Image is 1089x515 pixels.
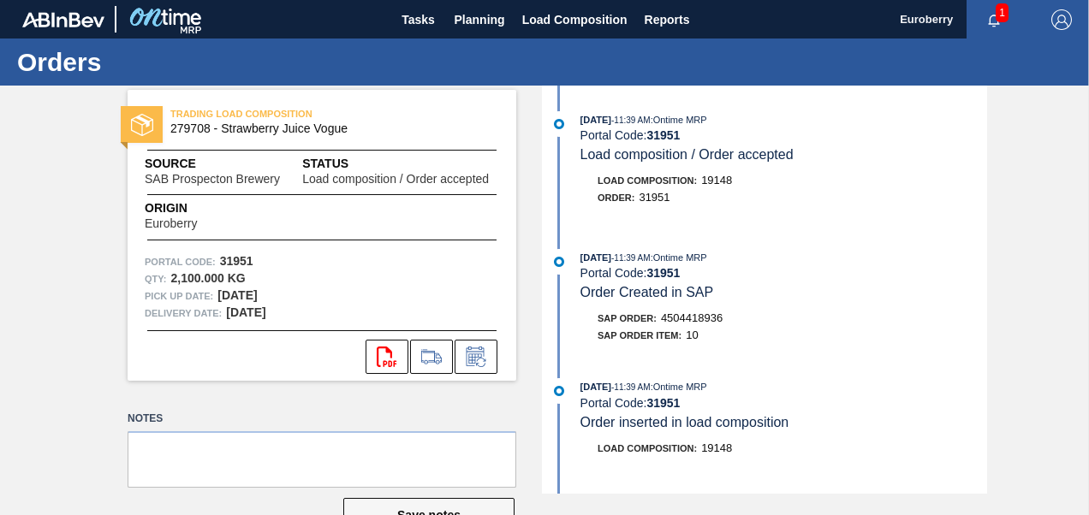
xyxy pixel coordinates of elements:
strong: [DATE] [217,288,257,302]
img: atual [554,119,564,129]
div: Portal Code: [580,266,987,280]
span: [DATE] [580,115,611,125]
div: Portal Code: [580,128,987,142]
span: Portal Code: [145,253,216,270]
span: Order : [598,192,634,203]
div: Portal Code: [580,396,987,410]
label: Notes [128,406,516,431]
span: Load composition / Order accepted [302,173,489,186]
span: - 11:39 AM [611,115,651,125]
img: TNhmsLtSVTkK8tSr43FrP2fwEKptu5GPRR3wAAAABJRU5ErkJggg== [22,12,104,27]
strong: 31951 [646,128,680,142]
span: : Ontime MRP [651,115,707,125]
strong: 31951 [220,254,253,268]
div: Open PDF file [366,340,408,374]
span: Euroberry [145,217,197,230]
img: atual [554,257,564,267]
span: 4504418936 [661,311,723,324]
strong: [DATE] [226,305,265,319]
span: Load composition / Order accepted [580,147,794,162]
div: Go to Load Composition [410,340,453,374]
img: atual [554,386,564,396]
span: 31951 [639,191,669,204]
span: 10 [686,329,698,341]
span: TRADING LOAD COMPOSITION [170,105,410,122]
span: 279708 - Strawberry Juice Vogue [170,122,481,135]
span: : Ontime MRP [651,252,707,263]
div: Inform order change [455,340,497,374]
span: Load Composition : [598,175,697,186]
span: - 11:39 AM [611,253,651,263]
span: Delivery Date: [145,305,222,322]
span: [DATE] [580,382,611,392]
span: 19148 [701,441,732,454]
span: : Ontime MRP [651,382,707,392]
img: status [131,114,153,136]
span: Reports [645,9,690,30]
button: Notifications [967,8,1021,32]
span: SAP Order Item: [598,330,681,340]
span: Pick up Date: [145,287,213,305]
span: Qty : [145,270,166,287]
img: Logout [1051,9,1072,30]
span: 19148 [701,174,732,186]
span: SAP Order: [598,313,657,323]
h1: Orders [17,52,321,72]
span: 1 [996,3,1009,22]
span: Load Composition [522,9,628,30]
strong: 2,100.000 KG [170,271,245,285]
span: Load Composition : [598,443,697,453]
span: Tasks [400,9,437,30]
span: Order inserted in load composition [580,415,789,429]
span: Origin [145,199,240,217]
span: [DATE] [580,252,611,263]
strong: 31951 [646,266,680,280]
strong: 31951 [646,396,680,410]
span: Status [302,155,499,173]
span: Order Created in SAP [580,285,714,299]
span: Planning [455,9,505,30]
span: SAB Prospecton Brewery [145,173,280,186]
span: Source [145,155,302,173]
span: - 11:39 AM [611,382,651,392]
